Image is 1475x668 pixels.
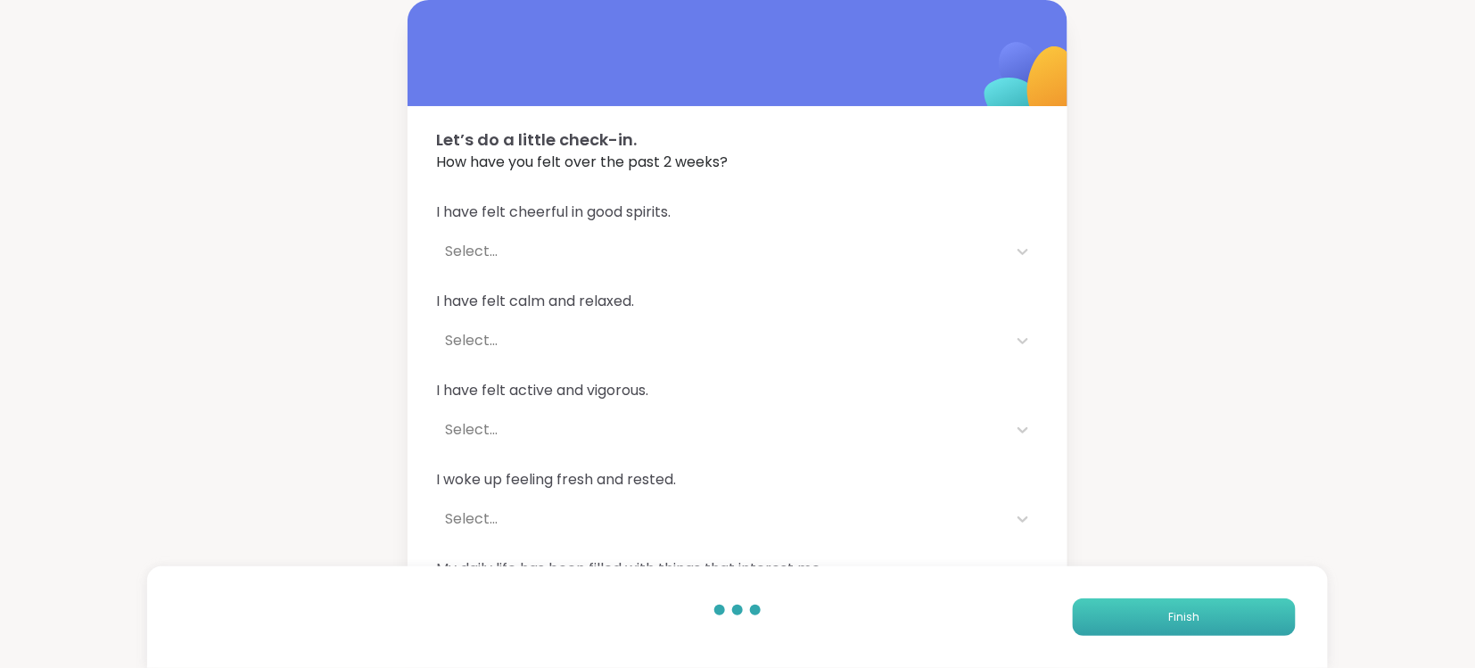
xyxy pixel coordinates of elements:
[436,128,1039,152] span: Let’s do a little check-in.
[436,291,1039,312] span: I have felt calm and relaxed.
[1168,609,1199,625] span: Finish
[445,241,998,262] div: Select...
[436,469,1039,491] span: I woke up feeling fresh and rested.
[445,330,998,351] div: Select...
[436,152,1039,173] span: How have you felt over the past 2 weeks?
[1073,598,1296,636] button: Finish
[436,558,1039,580] span: My daily life has been filled with things that interest me.
[445,419,998,441] div: Select...
[436,202,1039,223] span: I have felt cheerful in good spirits.
[436,380,1039,401] span: I have felt active and vigorous.
[445,508,998,530] div: Select...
